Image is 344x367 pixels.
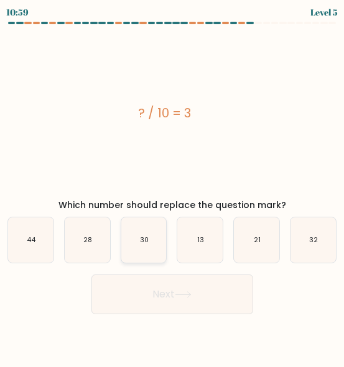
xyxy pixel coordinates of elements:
text: 13 [197,235,204,245]
text: 28 [83,235,92,245]
text: 32 [309,235,318,245]
text: 21 [254,235,261,245]
text: 44 [27,235,36,245]
button: Next [91,274,253,314]
text: 30 [140,235,149,245]
div: Which number should replace the question mark? [5,199,339,212]
div: Level 5 [310,6,338,19]
div: 10:59 [6,6,29,19]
